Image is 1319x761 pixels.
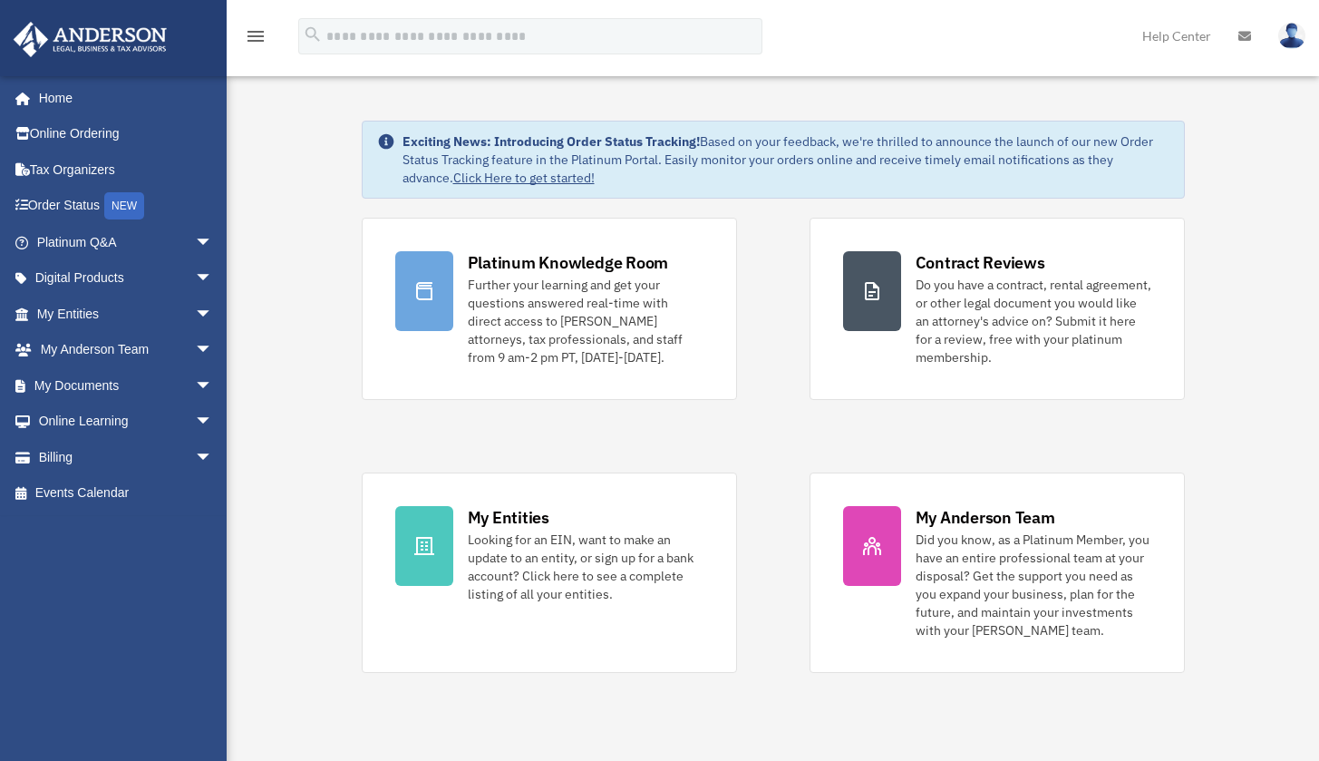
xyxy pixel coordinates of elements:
a: Order StatusNEW [13,188,240,225]
a: Digital Productsarrow_drop_down [13,260,240,297]
div: Contract Reviews [916,251,1045,274]
span: arrow_drop_down [195,224,231,261]
a: Online Learningarrow_drop_down [13,404,240,440]
a: Events Calendar [13,475,240,512]
a: Click Here to get started! [453,170,595,186]
a: Billingarrow_drop_down [13,439,240,475]
div: NEW [104,192,144,220]
strong: Exciting News: Introducing Order Status Tracking! [402,133,700,150]
span: arrow_drop_down [195,367,231,405]
i: search [303,24,323,44]
div: My Entities [468,506,549,529]
a: Contract Reviews Do you have a contract, rental agreement, or other legal document you would like... [810,218,1185,400]
a: Home [13,80,231,116]
a: My Entitiesarrow_drop_down [13,296,240,332]
a: Platinum Q&Aarrow_drop_down [13,224,240,260]
span: arrow_drop_down [195,439,231,476]
img: User Pic [1278,23,1305,49]
a: Tax Organizers [13,151,240,188]
div: Based on your feedback, we're thrilled to announce the launch of our new Order Status Tracking fe... [402,132,1169,187]
div: Platinum Knowledge Room [468,251,669,274]
img: Anderson Advisors Platinum Portal [8,22,172,57]
a: Platinum Knowledge Room Further your learning and get your questions answered real-time with dire... [362,218,737,400]
span: arrow_drop_down [195,404,231,441]
span: arrow_drop_down [195,260,231,298]
div: Do you have a contract, rental agreement, or other legal document you would like an attorney's ad... [916,276,1151,366]
div: My Anderson Team [916,506,1055,529]
div: Further your learning and get your questions answered real-time with direct access to [PERSON_NAM... [468,276,703,366]
a: My Entities Looking for an EIN, want to make an update to an entity, or sign up for a bank accoun... [362,473,737,673]
a: My Anderson Team Did you know, as a Platinum Member, you have an entire professional team at your... [810,473,1185,673]
div: Did you know, as a Platinum Member, you have an entire professional team at your disposal? Get th... [916,531,1151,639]
i: menu [245,25,267,47]
a: menu [245,32,267,47]
a: My Documentsarrow_drop_down [13,367,240,404]
a: My Anderson Teamarrow_drop_down [13,332,240,368]
a: Online Ordering [13,116,240,152]
div: Looking for an EIN, want to make an update to an entity, or sign up for a bank account? Click her... [468,531,703,603]
span: arrow_drop_down [195,332,231,369]
span: arrow_drop_down [195,296,231,333]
